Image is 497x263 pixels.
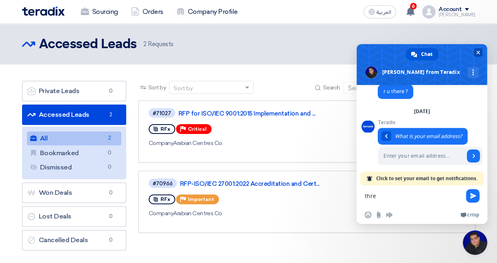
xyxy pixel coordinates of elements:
[439,13,475,17] div: [PERSON_NAME]
[148,83,166,92] span: Sort by
[363,5,396,18] button: العربية
[149,210,174,217] span: Company
[106,111,116,119] span: 2
[22,7,65,16] img: Teradix logo
[174,84,193,93] div: Sort by
[105,163,115,172] span: 0
[188,126,207,132] span: Critical
[125,3,170,21] a: Orders
[143,40,174,49] span: Requests
[439,6,462,13] div: Account
[323,83,340,92] span: Search
[422,5,435,18] img: profile_test.png
[27,146,121,160] a: Bookmarked
[160,126,170,132] span: RFx
[378,147,464,165] input: Enter your email address...
[180,180,384,187] a: RFP-ISO/IEC 27001:2022 Accreditation and Cert...
[22,183,126,203] a: Won Deals0
[467,212,479,218] span: Crisp
[149,139,384,147] div: Arabian Centres Co.
[421,48,432,60] span: Chat
[170,3,244,21] a: Company Profile
[343,82,458,94] input: Search by title or reference number
[39,36,137,53] h2: Accessed Leads
[467,149,480,163] a: Send
[463,230,487,255] a: Close chat
[22,230,126,250] a: Cancelled Deals0
[106,87,116,95] span: 0
[378,120,482,125] span: Teradix
[395,133,462,140] span: What is your email address?
[160,196,170,202] span: RFx
[386,212,392,218] span: Audio message
[365,185,463,206] textarea: Compose your message...
[27,131,121,145] a: All
[22,105,126,125] a: Accessed Leads2
[149,209,386,218] div: Arabian Centres Co.
[143,40,147,48] span: 2
[460,212,479,218] a: Crisp
[466,189,479,203] span: Send
[22,81,126,101] a: Private Leads0
[106,236,116,244] span: 0
[383,88,408,95] span: r u there ?
[188,196,214,202] span: Important
[153,181,173,186] div: #70966
[149,140,174,147] span: Company
[27,160,121,174] a: Dismissed
[105,134,115,143] span: 2
[106,189,116,197] span: 0
[474,48,482,57] span: Close chat
[376,172,477,185] span: Click to set your email to get notifications.
[178,110,383,117] a: RFP for ISO/IEC 9001:2015 Implementation and ...
[406,48,438,60] a: Chat
[365,212,371,218] span: Insert an emoji
[377,9,391,15] span: العربية
[410,3,417,9] span: 6
[105,149,115,157] span: 0
[106,212,116,221] span: 0
[153,111,171,116] div: #71027
[74,3,125,21] a: Sourcing
[414,109,430,114] div: [DATE]
[22,206,126,227] a: Lost Deals0
[375,212,382,218] span: Send a file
